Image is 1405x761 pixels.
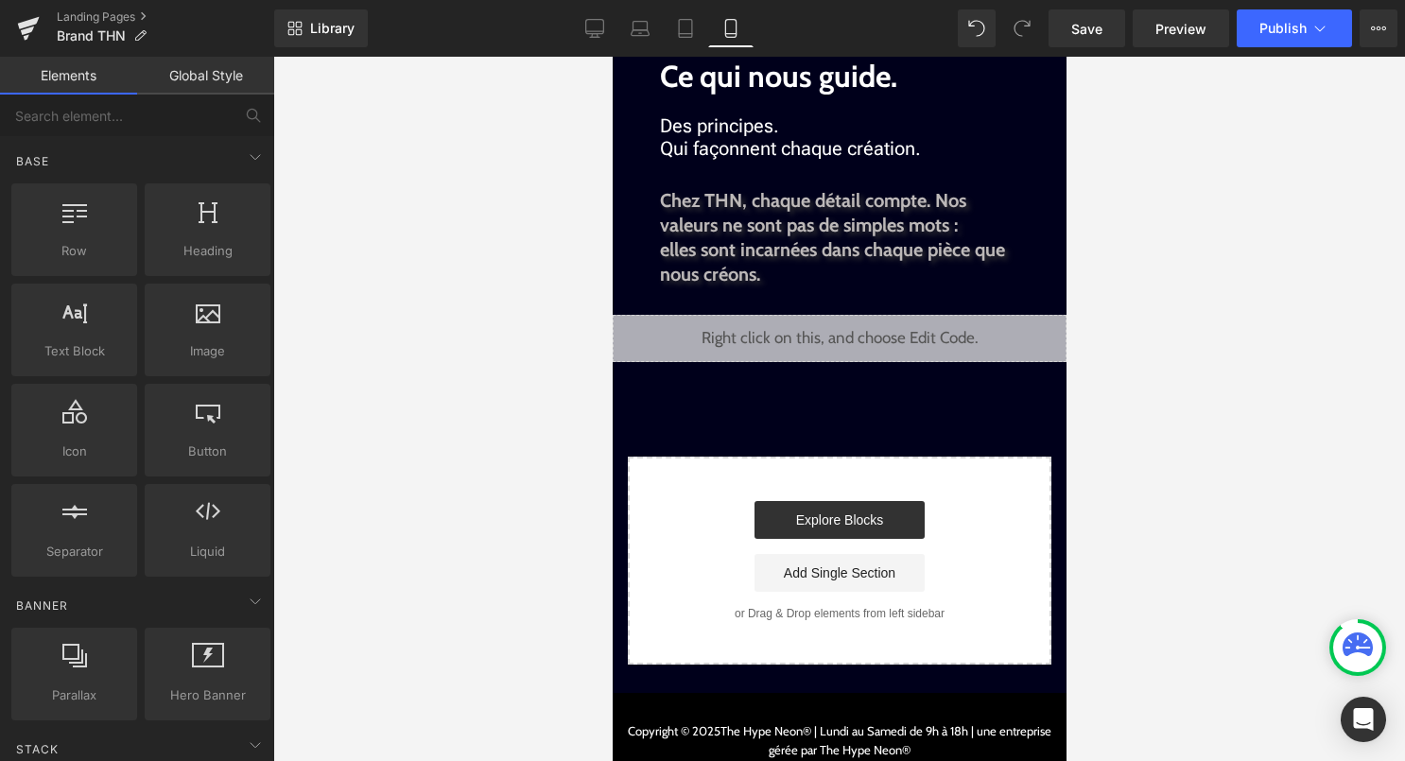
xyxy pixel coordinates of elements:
button: Publish [1237,9,1352,47]
span: | Lundi au Samedi de 9h à 18h [201,666,356,682]
span: Text Block [17,341,131,361]
span: Banner [14,597,70,614]
a: New Library [274,9,368,47]
span: Ce qui nous guide. [47,1,285,38]
a: Mobile [708,9,754,47]
a: Landing Pages [57,9,274,25]
span: Publish [1259,21,1307,36]
a: Tablet [663,9,708,47]
span: Icon [17,441,131,461]
p: or Drag & Drop elements from left sidebar [45,550,408,563]
div: Domaine [99,112,146,124]
span: Separator [17,542,131,562]
button: More [1360,9,1397,47]
span: elles sont incarnées dans chaque pièce que nous créons. [47,182,392,229]
a: The Hype Neon® [108,666,199,682]
span: Heading [150,241,265,261]
button: Undo [958,9,996,47]
span: Hero Banner [150,685,265,705]
span: Chez THN, chaque détail compte. Nos valeurs ne sont pas de simples mots : [47,132,354,180]
a: Preview [1133,9,1229,47]
img: logo_orange.svg [30,30,45,45]
span: Library [310,20,355,37]
span: Row [17,241,131,261]
span: Image [150,341,265,361]
span: Base [14,152,51,170]
img: website_grey.svg [30,49,45,64]
span: Parallax [17,685,131,705]
div: Open Intercom Messenger [1341,697,1386,742]
span: Brand THN [57,28,126,43]
a: Global Style [137,57,274,95]
span: Preview [1155,19,1206,39]
img: tab_domain_overview_orange.svg [78,110,94,125]
a: Desktop [572,9,617,47]
a: Explore Blocks [142,444,312,482]
img: tab_keywords_by_traffic_grey.svg [217,110,233,125]
span: Des principes. [47,58,166,80]
div: v 4.0.25 [53,30,93,45]
span: Button [150,441,265,461]
span: Liquid [150,542,265,562]
a: Laptop [617,9,663,47]
span: Qui façonnent chaque création. [47,80,308,103]
span: Copyright © 2025 [15,666,199,682]
a: Add Single Section [142,497,312,535]
span: | une entreprise gérée par The Hype Neon® [156,666,439,700]
div: Mots-clés [238,112,286,124]
span: Stack [14,740,61,758]
span: Save [1071,19,1102,39]
button: Redo [1003,9,1041,47]
div: Domaine: [DOMAIN_NAME] [49,49,214,64]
